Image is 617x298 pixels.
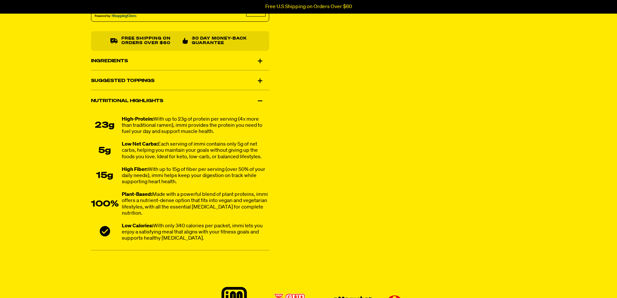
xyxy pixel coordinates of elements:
[121,36,177,46] p: Free shipping on orders over $60
[91,171,119,181] div: 15g
[122,116,269,135] div: With up to 23g of protein per serving (4x more than traditional ramen), immi provides the protein...
[192,36,250,46] p: 30 Day Money-Back Guarantee
[122,223,269,242] div: With only 340 calories per packet, immi lets you enjoy a satisfying meal that aligns with your fi...
[265,4,352,10] p: Free U.S Shipping on Orders Over $60
[122,117,154,122] strong: High-Protein:
[246,0,266,17] div: Update Cause Button
[122,192,152,197] strong: Plant-Based:
[122,167,148,172] strong: High Fiber:
[91,199,119,209] div: 100%
[91,52,269,70] div: Ingredients
[91,121,119,131] div: 23g
[122,167,269,185] div: With up to 15g of fiber per serving (over 50% of your daily needs), immi helps keep your digestio...
[122,192,269,217] div: Made with a powerful blend of plant proteins, immi offers a nutrient-dense option that fits into ...
[122,142,158,147] strong: Low Net Carbs:
[91,146,119,156] div: 5g
[91,72,269,90] div: Suggested Toppings
[122,223,153,229] strong: Low Calories:
[91,92,269,110] div: Nutritional Highlights
[122,142,269,161] div: Each serving of immi contains only 5g of net carbs, helping you maintain your goals without givin...
[95,14,137,18] img: Powered By ShoppingGives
